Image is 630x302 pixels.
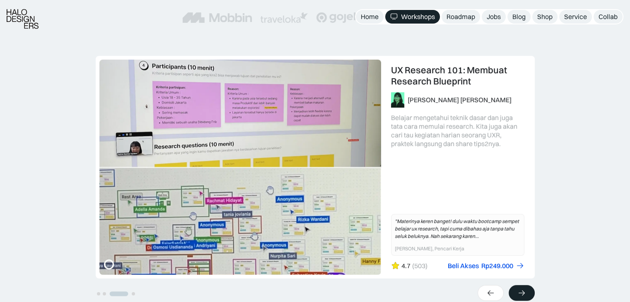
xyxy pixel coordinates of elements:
[482,10,506,24] a: Jobs
[132,292,135,295] button: Go to slide 4
[97,292,100,295] button: Go to slide 1
[401,12,435,21] div: Workshops
[564,12,587,21] div: Service
[96,56,535,278] div: 3 of 4
[448,261,524,270] a: Beli AksesRp249.000
[401,261,410,270] div: 4.7
[487,12,501,21] div: Jobs
[532,10,558,24] a: Shop
[103,292,106,295] button: Go to slide 2
[356,10,384,24] a: Home
[512,12,526,21] div: Blog
[361,12,379,21] div: Home
[594,10,623,24] a: Collab
[96,290,136,297] ul: Select a slide to show
[507,10,531,24] a: Blog
[537,12,553,21] div: Shop
[599,12,618,21] div: Collab
[481,261,513,270] div: Rp249.000
[385,10,440,24] a: Workshops
[559,10,592,24] a: Service
[412,261,427,270] div: (503)
[109,292,128,296] button: Go to slide 3
[442,10,480,24] a: Roadmap
[447,12,475,21] div: Roadmap
[448,261,479,270] div: Beli Akses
